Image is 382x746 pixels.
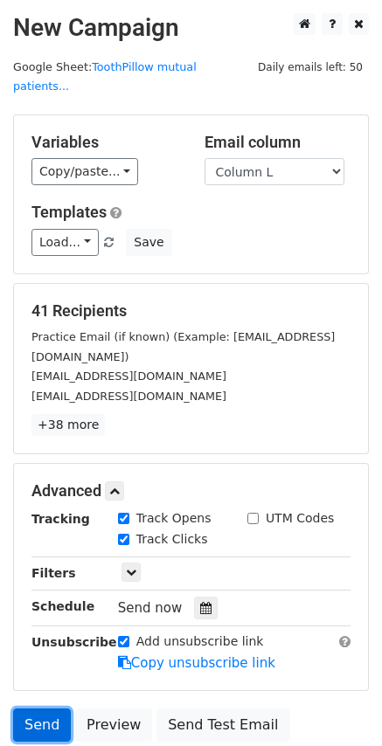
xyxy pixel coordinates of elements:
[136,530,208,549] label: Track Clicks
[156,708,289,742] a: Send Test Email
[252,60,369,73] a: Daily emails left: 50
[118,600,183,616] span: Send now
[31,133,178,152] h5: Variables
[31,414,105,436] a: +38 more
[118,655,275,671] a: Copy unsubscribe link
[136,509,212,528] label: Track Opens
[31,370,226,383] small: [EMAIL_ADDRESS][DOMAIN_NAME]
[31,158,138,185] a: Copy/paste...
[31,635,117,649] strong: Unsubscribe
[295,662,382,746] iframe: Chat Widget
[126,229,171,256] button: Save
[205,133,351,152] h5: Email column
[13,60,197,93] small: Google Sheet:
[136,632,264,651] label: Add unsubscribe link
[31,566,76,580] strong: Filters
[31,229,99,256] a: Load...
[13,708,71,742] a: Send
[13,60,197,93] a: ToothPillow mutual patients...
[31,203,107,221] a: Templates
[31,390,226,403] small: [EMAIL_ADDRESS][DOMAIN_NAME]
[31,481,351,501] h5: Advanced
[31,301,351,321] h5: 41 Recipients
[31,330,335,363] small: Practice Email (if known) (Example: [EMAIL_ADDRESS][DOMAIN_NAME])
[31,599,94,613] strong: Schedule
[31,512,90,526] strong: Tracking
[75,708,152,742] a: Preview
[252,58,369,77] span: Daily emails left: 50
[266,509,334,528] label: UTM Codes
[13,13,369,43] h2: New Campaign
